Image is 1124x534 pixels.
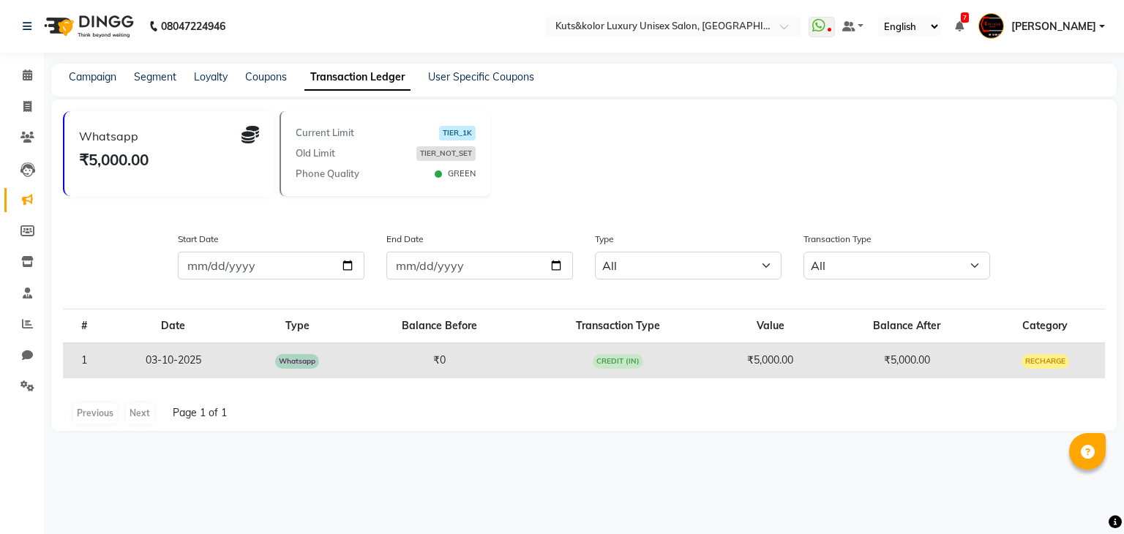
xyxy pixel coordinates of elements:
[241,309,354,343] th: Type
[63,343,106,378] td: 1
[63,309,106,343] th: #
[712,309,829,343] th: Value
[296,146,335,161] span: Old Limit
[106,309,241,343] th: Date
[803,233,872,246] label: Transaction Type
[985,309,1105,343] th: Category
[275,354,319,369] span: Whatsapp
[961,12,969,23] span: 7
[416,146,476,161] span: TIER_NOT_SET
[1022,354,1069,369] span: Recharge
[106,343,241,378] td: 03-10-2025
[353,309,525,343] th: Balance Before
[296,167,359,181] span: Phone Quality
[978,13,1004,39] img: Sagarika
[79,148,259,171] div: ₹5,000.00
[69,70,116,83] a: Campaign
[595,233,614,246] label: Type
[37,6,138,47] img: logo
[712,343,829,378] td: ₹5,000.00
[829,343,985,378] td: ₹5,000.00
[439,126,476,140] span: TIER_1K
[829,309,985,343] th: Balance After
[178,233,219,246] label: Start Date
[525,309,712,343] th: Transaction Type
[245,70,287,83] a: Coupons
[194,70,228,83] a: Loyalty
[1011,19,1096,34] span: [PERSON_NAME]
[428,70,534,83] a: User Specific Coupons
[353,343,525,378] td: ₹0
[955,20,964,33] a: 7
[161,6,225,47] b: 08047224946
[593,354,643,369] span: CREDIT (IN)
[134,70,176,83] a: Segment
[79,127,138,145] div: Whatsapp
[173,405,227,421] span: Page 1 of 1
[304,64,411,91] a: Transaction Ledger
[386,233,424,246] label: End Date
[296,126,354,140] span: Current Limit
[448,168,476,180] span: GREEN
